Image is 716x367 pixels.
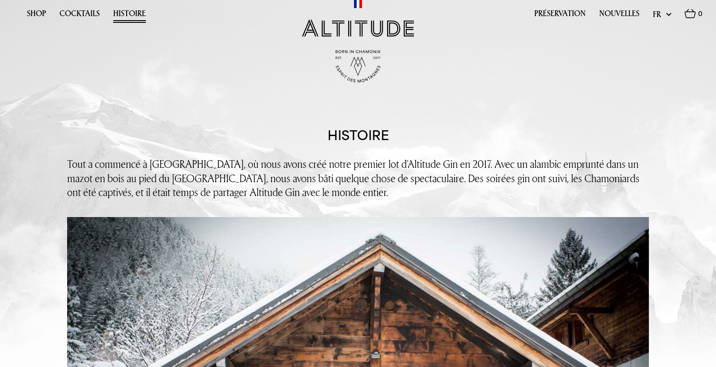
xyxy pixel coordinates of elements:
[328,128,389,144] h1: Histoire
[302,19,414,37] img: Altitude Gin
[27,9,46,23] a: Shop
[685,9,703,23] a: 0
[336,50,380,83] img: Born in Chamonix - Est. 2017 - Espirit des Montagnes
[60,9,100,23] a: Cocktails
[599,9,639,23] a: Nouvelles
[685,9,696,18] img: Basket
[113,9,146,23] a: Histoire
[534,9,586,23] a: Préservation
[67,157,649,199] p: Tout a commencé à [GEOGRAPHIC_DATA], où nous avons créé notre premier lot d'Altitude Gin en 2017....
